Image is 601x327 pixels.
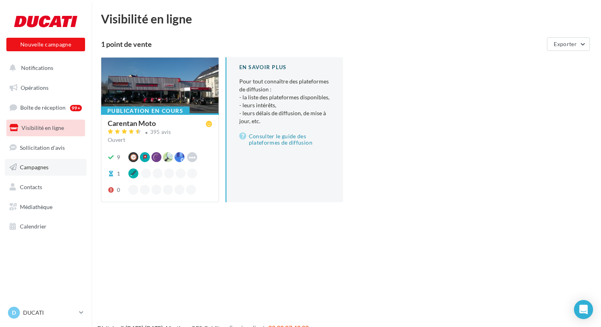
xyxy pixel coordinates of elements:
span: Médiathèque [20,203,52,210]
a: Boîte de réception99+ [5,99,87,116]
p: Pour tout connaître des plateformes de diffusion : [239,77,331,125]
a: Consulter le guide des plateformes de diffusion [239,132,331,147]
div: 1 [117,170,120,178]
span: Calendrier [20,223,47,230]
span: Ouvert [108,136,125,143]
button: Nouvelle campagne [6,38,85,51]
button: Notifications [5,60,83,76]
a: D DUCATI [6,305,85,320]
span: D [12,309,16,317]
span: Boîte de réception [20,104,66,111]
li: - leurs intérêts, [239,101,331,109]
p: DUCATI [23,309,76,317]
div: 395 avis [150,130,171,135]
div: 0 [117,186,120,194]
span: Sollicitation d'avis [20,144,65,151]
a: Sollicitation d'avis [5,139,87,156]
span: Notifications [21,64,53,71]
div: En savoir plus [239,64,331,71]
span: Exporter [554,41,577,47]
span: Opérations [21,84,48,91]
div: Visibilité en ligne [101,13,591,25]
li: - leurs délais de diffusion, de mise à jour, etc. [239,109,331,125]
a: Campagnes [5,159,87,176]
a: Calendrier [5,218,87,235]
a: Visibilité en ligne [5,120,87,136]
div: Open Intercom Messenger [574,300,593,319]
li: - la liste des plateformes disponibles, [239,93,331,101]
span: Contacts [20,184,42,190]
a: Médiathèque [5,199,87,215]
div: 99+ [70,105,82,111]
button: Exporter [547,37,590,51]
div: 9 [117,153,120,161]
span: Visibilité en ligne [21,124,64,131]
a: 395 avis [108,128,212,137]
a: Contacts [5,179,87,195]
div: Carentan Moto [108,120,156,127]
span: Campagnes [20,164,48,170]
div: 1 point de vente [101,41,544,48]
div: Publication en cours [101,106,190,115]
a: Opérations [5,79,87,96]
